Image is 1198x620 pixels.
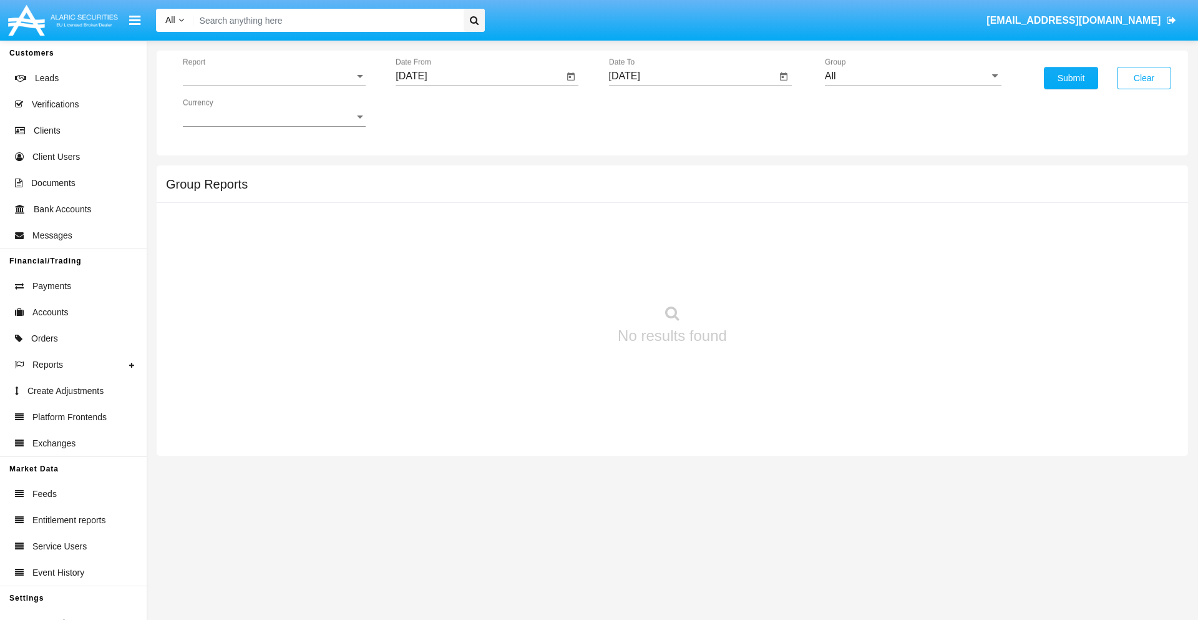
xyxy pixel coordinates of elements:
span: Client Users [32,150,80,164]
span: Clients [34,124,61,137]
span: Accounts [32,306,69,319]
button: Open calendar [563,69,578,84]
span: Feeds [32,488,57,501]
a: All [156,14,193,27]
span: Leads [35,72,59,85]
span: Report [183,71,354,82]
span: [EMAIL_ADDRESS][DOMAIN_NAME] [986,15,1161,26]
p: No results found [618,325,727,347]
input: Search [193,9,459,32]
button: Submit [1044,67,1098,89]
span: Reports [32,358,63,372]
span: Event History [32,566,84,579]
span: Exchanges [32,437,75,450]
a: [EMAIL_ADDRESS][DOMAIN_NAME] [981,3,1182,38]
span: Payments [32,280,71,293]
span: Bank Accounts [34,203,92,216]
span: Entitlement reports [32,514,106,527]
span: Create Adjustments [27,385,104,398]
button: Clear [1117,67,1171,89]
span: Platform Frontends [32,411,107,424]
span: Orders [31,332,58,345]
button: Open calendar [776,69,791,84]
span: All [165,15,175,25]
span: Documents [31,177,75,190]
span: Verifications [32,98,79,111]
span: Service Users [32,540,87,553]
img: Logo image [6,2,120,39]
h5: Group Reports [166,179,248,189]
span: Currency [183,111,354,122]
span: Messages [32,229,72,242]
